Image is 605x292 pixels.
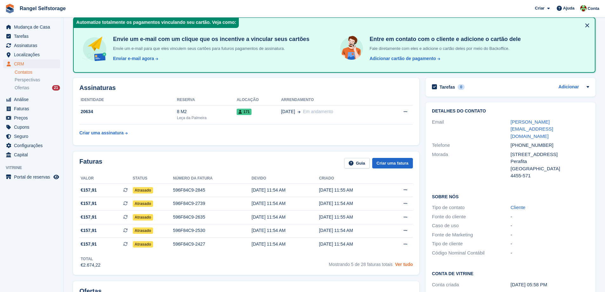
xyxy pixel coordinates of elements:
[432,240,510,248] div: Tipo de cliente
[14,141,52,150] span: Configurações
[329,262,393,267] span: Mostrando 5 de 28 faturas totais
[14,50,52,59] span: Localizações
[133,187,153,194] span: Atrasado
[237,95,281,105] th: Alocação
[252,227,319,234] div: [DATE] 11:54 AM
[173,241,252,248] div: 596F84C9-2427
[133,227,153,234] span: Atrasado
[588,5,599,12] span: Conta
[14,123,52,132] span: Cupons
[14,113,52,122] span: Preços
[558,84,579,91] a: Adicionar
[319,187,386,194] div: [DATE] 11:55 AM
[133,241,153,248] span: Atrasado
[252,173,319,184] th: Devido
[3,32,60,41] a: menu
[79,127,128,139] a: Criar uma assinatura
[113,55,154,62] div: Enviar e-mail agora
[281,108,295,115] span: [DATE]
[177,115,237,121] div: Leça da Palmeira
[237,109,252,115] span: 171
[511,165,589,173] div: [GEOGRAPHIC_DATA]
[6,165,63,171] span: Vitrine
[511,151,589,158] div: [STREET_ADDRESS]
[3,23,60,31] a: menu
[252,241,319,248] div: [DATE] 11:54 AM
[81,200,97,207] span: €157,91
[3,59,60,68] a: menu
[79,158,102,168] h2: Faturas
[252,187,319,194] div: [DATE] 11:54 AM
[367,45,521,52] p: Fale diretamente com eles e adicione o cartão deles por meio do Backoffice.
[81,187,97,194] span: €157,91
[173,173,252,184] th: Número da fatura
[511,249,589,257] div: -
[432,213,510,221] div: Fonte do cliente
[173,187,252,194] div: 596F84C9-2845
[563,5,575,11] span: Ajuda
[367,55,441,62] a: Adicionar cartão de pagamento
[133,214,153,221] span: Atrasado
[511,142,589,149] div: [PHONE_NUMBER]
[432,270,589,276] h2: Conta de vitrine
[81,36,108,62] img: send-email-b5881ef4c8f827a638e46e229e590028c7e36e3a6c99d2365469aff88783de13.svg
[133,173,173,184] th: Status
[580,5,587,11] img: Fernando Ferreira
[511,231,589,239] div: -
[319,173,386,184] th: Criado
[14,59,52,68] span: CRM
[177,108,237,115] div: 8 M2
[17,3,68,14] a: Rangel Selfstorage
[14,41,52,50] span: Assinaturas
[511,213,589,221] div: -
[14,104,52,113] span: Faturas
[15,77,40,83] span: Perspectivas
[511,158,589,165] div: Perafita
[432,151,510,180] div: Morada
[14,173,52,181] span: Portal de reservas
[3,113,60,122] a: menu
[133,200,153,207] span: Atrasado
[432,281,510,289] div: Conta criada
[173,200,252,207] div: 596F84C9-2739
[79,130,124,136] div: Criar uma assinatura
[79,84,413,92] h2: Assinaturas
[79,108,177,115] div: 20634
[252,214,319,221] div: [DATE] 11:54 AM
[319,227,386,234] div: [DATE] 11:54 AM
[535,5,544,11] span: Criar
[3,173,60,181] a: menu
[14,23,52,31] span: Mudança de Casa
[14,95,52,104] span: Análise
[14,150,52,159] span: Capital
[432,193,589,200] h2: Sobre Nós
[432,204,510,211] div: Tipo de contato
[5,4,15,13] img: stora-icon-8386f47178a22dfd0bd8f6a31ec36ba5ce8667c1dd55bd0f319d3a0aa187defe.svg
[3,150,60,159] a: menu
[14,32,52,41] span: Tarefas
[458,84,465,90] div: 0
[173,214,252,221] div: 596F84C9-2635
[74,18,239,28] div: Automatize totalmente os pagamentos vinculando seu cartão. Veja como:
[3,50,60,59] a: menu
[432,222,510,229] div: Caso de uso
[440,84,455,90] h2: Tarefas
[79,95,177,105] th: Identidade
[81,262,100,268] div: €2.674,22
[3,141,60,150] a: menu
[395,262,413,267] a: Ver tudo
[252,200,319,207] div: [DATE] 11:54 AM
[3,41,60,50] a: menu
[511,281,589,289] div: [DATE] 05:58 PM
[319,241,386,248] div: [DATE] 11:54 AM
[432,119,510,140] div: Email
[15,77,60,83] a: Perspectivas
[81,241,97,248] span: €157,91
[52,85,60,91] div: 21
[432,249,510,257] div: Código Nominal Contábil
[367,36,521,43] h4: Entre em contato com o cliente e adicione o cartão dele
[281,95,386,105] th: Arrendamento
[14,132,52,141] span: Seguro
[432,142,510,149] div: Telefone
[81,214,97,221] span: €157,91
